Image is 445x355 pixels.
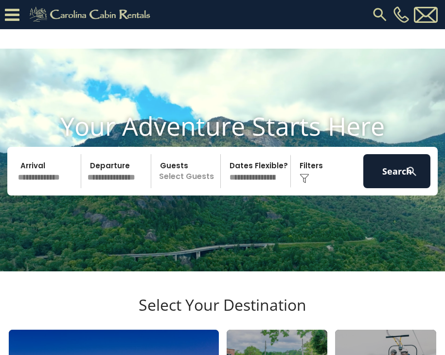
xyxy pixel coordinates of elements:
[391,6,411,23] a: [PHONE_NUMBER]
[300,174,309,183] img: filter--v1.png
[7,296,438,330] h3: Select Your Destination
[406,165,418,177] img: search-regular-white.png
[7,111,438,141] h1: Your Adventure Starts Here
[154,154,220,188] p: Select Guests
[24,5,159,24] img: Khaki-logo.png
[363,154,430,188] button: Search
[371,6,389,23] img: search-regular.svg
